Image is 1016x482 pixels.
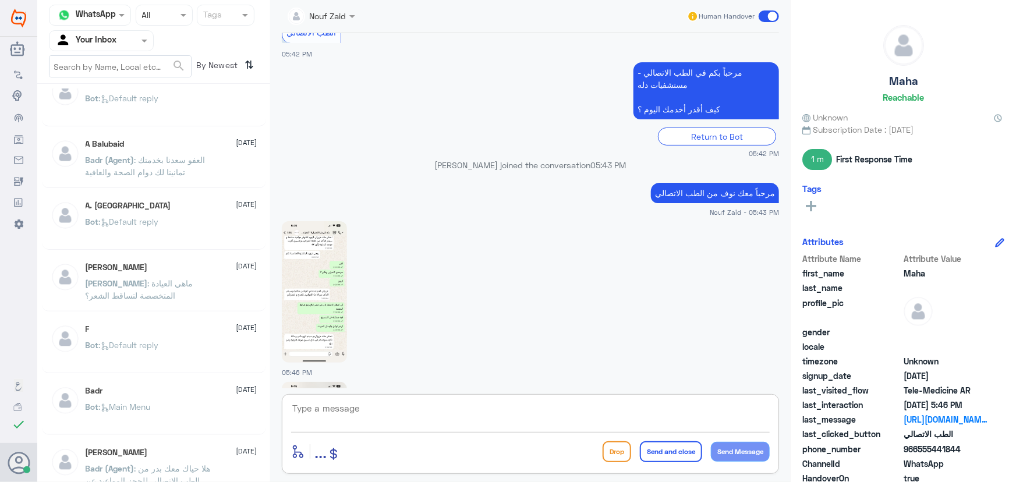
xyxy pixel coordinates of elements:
[749,148,779,158] span: 05:42 PM
[802,458,901,470] span: ChannelId
[802,183,822,194] h6: Tags
[236,137,257,148] span: [DATE]
[884,26,923,65] img: defaultAdmin.png
[651,183,779,203] p: 8/10/2025, 5:43 PM
[99,402,151,412] span: : Main Menu
[86,217,99,226] span: Bot
[314,438,327,465] button: ...
[86,402,99,412] span: Bot
[904,428,988,440] span: الطب الاتصالي
[86,340,99,350] span: Bot
[802,111,848,123] span: Unknown
[12,417,26,431] i: check
[86,263,148,272] h5: عبدالرحمن بن عبدالله
[904,297,933,326] img: defaultAdmin.png
[904,458,988,470] span: 2
[86,463,134,473] span: Badr (Agent)
[86,448,148,458] h5: Abdullah
[802,149,832,170] span: 1 m
[802,341,901,353] span: locale
[51,263,80,292] img: defaultAdmin.png
[99,93,159,103] span: : Default reply
[904,253,988,265] span: Attribute Value
[99,217,159,226] span: : Default reply
[904,399,988,411] span: 2025-10-08T14:46:35.976Z
[836,153,912,165] span: First Response Time
[86,93,99,103] span: Bot
[802,236,844,247] h6: Attributes
[802,370,901,382] span: signup_date
[55,6,73,24] img: whatsapp.png
[904,384,988,396] span: Tele-Medicine AR
[710,207,779,217] span: Nouf Zaid - 05:43 PM
[11,9,26,27] img: Widebot Logo
[49,56,191,77] input: Search by Name, Local etc…
[86,201,171,211] h5: A. Turki
[236,384,257,395] span: [DATE]
[55,32,73,49] img: yourInbox.svg
[802,355,901,367] span: timezone
[802,384,901,396] span: last_visited_flow
[51,77,80,107] img: defaultAdmin.png
[172,59,186,73] span: search
[86,324,90,334] h5: F
[51,139,80,168] img: defaultAdmin.png
[172,56,186,76] button: search
[86,278,148,288] span: [PERSON_NAME]
[236,446,257,456] span: [DATE]
[282,159,779,171] p: [PERSON_NAME] joined the conversation
[51,386,80,415] img: defaultAdmin.png
[802,326,901,338] span: gender
[603,441,631,462] button: Drop
[802,428,901,440] span: last_clicked_button
[51,201,80,230] img: defaultAdmin.png
[889,75,918,88] h5: Maha
[51,448,80,477] img: defaultAdmin.png
[904,370,988,382] span: 2025-10-02T17:37:48.672Z
[904,341,988,353] span: null
[699,11,755,22] span: Human Handover
[282,50,312,58] span: 05:42 PM
[314,441,327,462] span: ...
[658,127,776,146] div: Return to Bot
[802,297,901,324] span: profile_pic
[802,443,901,455] span: phone_number
[86,155,134,165] span: Badr (Agent)
[236,322,257,333] span: [DATE]
[51,324,80,353] img: defaultAdmin.png
[8,452,30,474] button: Avatar
[591,160,626,170] span: 05:43 PM
[904,326,988,338] span: null
[86,386,103,396] h5: Badr
[640,441,702,462] button: Send and close
[282,221,347,363] img: 1103105391979179.jpg
[904,443,988,455] span: 966555441844
[883,92,924,102] h6: Reachable
[802,123,1004,136] span: Subscription Date : [DATE]
[802,399,901,411] span: last_interaction
[904,355,988,367] span: Unknown
[236,261,257,271] span: [DATE]
[904,413,988,426] a: [URL][DOMAIN_NAME]
[86,155,206,177] span: : العفو سعدنا بخدمتك تمانينا لك دوام الصحة والعافية
[633,62,779,119] p: 8/10/2025, 5:42 PM
[282,368,312,376] span: 05:46 PM
[711,442,770,462] button: Send Message
[99,340,159,350] span: : Default reply
[201,8,222,23] div: Tags
[236,199,257,210] span: [DATE]
[904,267,988,279] span: Maha
[245,55,254,75] i: ⇅
[802,413,901,426] span: last_message
[802,282,901,294] span: last_name
[802,267,901,279] span: first_name
[192,55,240,79] span: By Newest
[86,139,125,149] h5: A Balubaid
[802,253,901,265] span: Attribute Name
